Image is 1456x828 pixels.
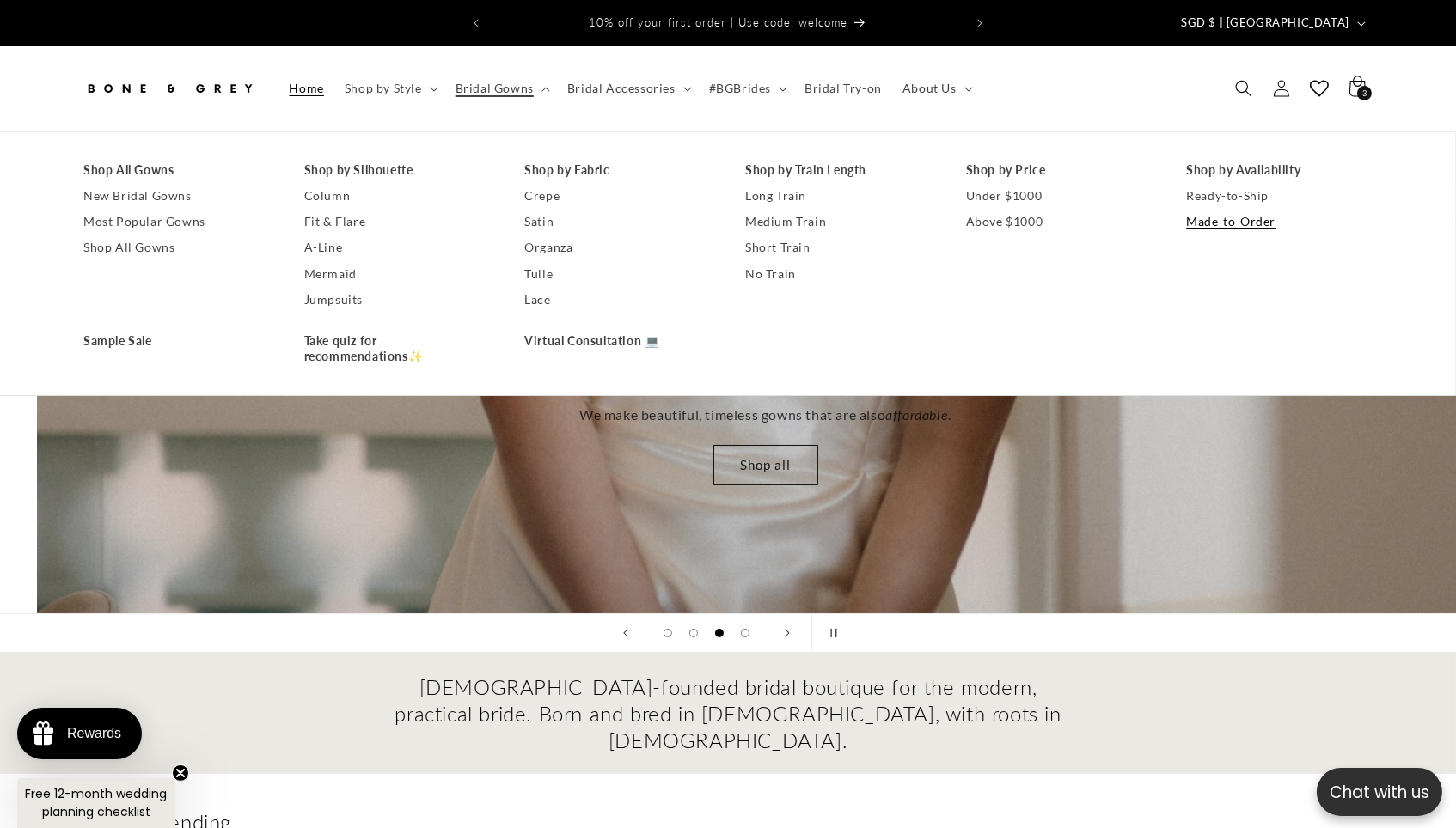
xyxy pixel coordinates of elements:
[745,183,932,209] a: Long Train
[1171,7,1373,40] button: SGD $ | [GEOGRAPHIC_DATA]
[83,234,270,260] a: Shop All Gowns
[681,620,707,646] button: Load slide 2 of 4
[713,445,817,485] a: Shop all
[607,614,645,652] button: Previous slide
[966,157,1153,183] a: Shop by Price
[67,726,121,741] div: Rewards
[304,209,491,234] a: Fit & Flare
[83,157,270,183] a: Shop All Gowns
[1225,70,1263,107] summary: Search
[1186,183,1373,209] a: Ready-to-Ship
[77,64,262,114] a: Bone and Grey Bridal
[304,234,491,260] a: A-Line
[1317,780,1442,805] p: Chat with us
[457,7,495,40] button: Previous announcement
[1186,157,1373,183] a: Shop by Availability
[445,70,557,107] summary: Bridal Gowns
[524,261,711,287] a: Tulle
[892,70,980,107] summary: About Us
[966,183,1153,209] a: Under $1000
[524,328,711,354] a: Virtual Consultation 💻
[567,81,676,96] span: Bridal Accessories
[768,614,806,652] button: Next slide
[885,406,948,423] em: affordable
[172,764,189,782] button: Close teaser
[1362,86,1367,100] span: 3
[707,620,732,646] button: Load slide 3 of 4
[902,81,957,96] span: About Us
[966,209,1153,234] a: Above $1000
[304,328,491,369] a: Take quiz for recommendations✨
[699,70,794,107] summary: #BGBrides
[524,157,711,183] a: Shop by Fabric
[655,620,681,646] button: Load slide 1 of 4
[745,261,932,287] a: No Train
[26,785,168,820] span: Free 12-month wedding planning checklist
[304,261,491,287] a: Mermaid
[17,778,175,828] div: Free 12-month wedding planning checklistClose teaser
[804,81,882,96] span: Bridal Try-on
[1181,15,1349,32] span: SGD $ | [GEOGRAPHIC_DATA]
[745,209,932,234] a: Medium Train
[557,70,699,107] summary: Bridal Accessories
[345,81,422,96] span: Shop by Style
[811,614,849,652] button: Pause slideshow
[393,673,1063,754] h2: [DEMOGRAPHIC_DATA]-founded bridal boutique for the modern, practical bride. Born and bred in [DEM...
[524,287,711,313] a: Lace
[83,183,270,209] a: New Bridal Gowns
[732,620,758,646] button: Load slide 4 of 4
[524,183,711,209] a: Crepe
[524,234,711,260] a: Organza
[304,287,491,313] a: Jumpsuits
[961,7,999,40] button: Next announcement
[456,81,534,96] span: Bridal Gowns
[279,70,334,107] a: Home
[589,15,847,29] span: 10% off your first order | Use code: welcome
[83,328,270,354] a: Sample Sale
[579,403,951,428] p: We make beautiful, timeless gowns that are also .
[334,70,445,107] summary: Shop by Style
[709,81,771,96] span: #BGBrides
[304,157,491,183] a: Shop by Silhouette
[794,70,892,107] a: Bridal Try-on
[1186,209,1373,234] a: Made-to-Order
[83,70,255,107] img: Bone and Grey Bridal
[1317,768,1442,816] button: Open chatbox
[83,209,270,234] a: Most Popular Gowns
[745,157,932,183] a: Shop by Train Length
[304,183,491,209] a: Column
[524,209,711,234] a: Satin
[745,234,932,260] a: Short Train
[290,81,324,96] span: Home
